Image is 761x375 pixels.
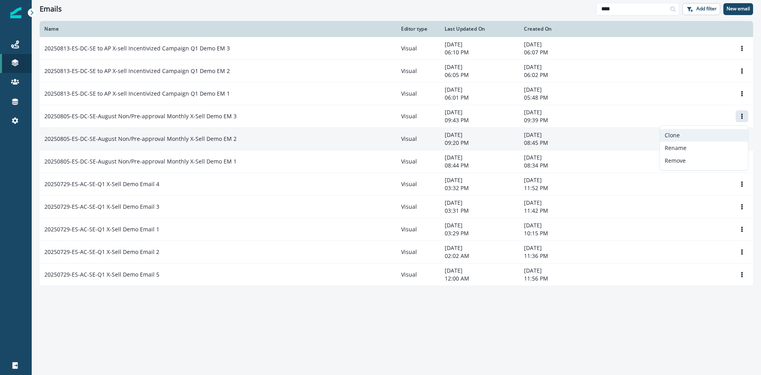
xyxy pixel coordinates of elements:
[445,26,514,32] div: Last Updated On
[445,275,514,283] p: 12:00 AM
[445,94,514,102] p: 06:01 PM
[445,48,514,56] p: 06:10 PM
[445,176,514,184] p: [DATE]
[524,26,594,32] div: Created On
[445,229,514,237] p: 03:29 PM
[40,195,753,218] a: 20250729-ES-AC-SE-Q1 X-Sell Demo Email 3Visual[DATE]03:31 PM[DATE]11:42 PMOptions
[727,6,750,12] p: New email
[445,267,514,275] p: [DATE]
[40,60,753,82] a: 20250813-ES-DC-SE to AP X-sell Incentivized Campaign Q1 Demo EM 2Visual[DATE]06:05 PM[DATE]06:02 ...
[524,71,594,79] p: 06:02 PM
[44,180,159,188] p: 20250729-ES-AC-SE-Q1 X-Sell Demo Email 4
[736,65,748,77] button: Options
[44,225,159,233] p: 20250729-ES-AC-SE-Q1 X-Sell Demo Email 1
[524,131,594,139] p: [DATE]
[44,26,392,32] div: Name
[40,263,753,286] a: 20250729-ES-AC-SE-Q1 X-Sell Demo Email 5Visual[DATE]12:00 AM[DATE]11:56 PMOptions
[524,252,594,260] p: 11:36 PM
[524,275,594,283] p: 11:56 PM
[44,44,230,52] p: 20250813-ES-DC-SE to AP X-sell Incentivized Campaign Q1 Demo EM 3
[396,105,440,127] td: Visual
[445,252,514,260] p: 02:02 AM
[524,267,594,275] p: [DATE]
[723,3,753,15] button: New email
[524,176,594,184] p: [DATE]
[660,142,748,154] button: Rename
[736,269,748,281] button: Options
[44,203,159,211] p: 20250729-ES-AC-SE-Q1 X-Sell Demo Email 3
[736,201,748,213] button: Options
[524,207,594,215] p: 11:42 PM
[524,86,594,94] p: [DATE]
[40,218,753,240] a: 20250729-ES-AC-SE-Q1 X-Sell Demo Email 1Visual[DATE]03:29 PM[DATE]10:15 PMOptions
[445,244,514,252] p: [DATE]
[396,127,440,150] td: Visual
[445,162,514,169] p: 08:44 PM
[524,63,594,71] p: [DATE]
[696,6,717,12] p: Add filter
[40,82,753,105] a: 20250813-ES-DC-SE to AP X-sell Incentivized Campaign Q1 Demo EM 1Visual[DATE]06:01 PM[DATE]05:48 ...
[396,195,440,218] td: Visual
[524,184,594,192] p: 11:52 PM
[10,7,21,18] img: Inflection
[524,94,594,102] p: 05:48 PM
[660,129,748,142] button: Clone
[445,199,514,207] p: [DATE]
[401,26,435,32] div: Editor type
[683,3,720,15] button: Add filter
[445,40,514,48] p: [DATE]
[396,218,440,240] td: Visual
[396,82,440,105] td: Visual
[524,108,594,116] p: [DATE]
[44,158,237,165] p: 20250805-ES-DC-SE-August Non/Pre-approval Monthly X-Sell Demo EM 1
[445,86,514,94] p: [DATE]
[524,229,594,237] p: 10:15 PM
[40,150,753,173] a: 20250805-ES-DC-SE-August Non/Pre-approval Monthly X-Sell Demo EM 1Visual[DATE]08:44 PM[DATE]08:34...
[40,173,753,195] a: 20250729-ES-AC-SE-Q1 X-Sell Demo Email 4Visual[DATE]03:32 PM[DATE]11:52 PMOptions
[445,108,514,116] p: [DATE]
[40,37,753,60] a: 20250813-ES-DC-SE to AP X-sell Incentivized Campaign Q1 Demo EM 3Visual[DATE]06:10 PM[DATE]06:07 ...
[524,48,594,56] p: 06:07 PM
[524,40,594,48] p: [DATE]
[44,90,230,98] p: 20250813-ES-DC-SE to AP X-sell Incentivized Campaign Q1 Demo EM 1
[44,248,159,256] p: 20250729-ES-AC-SE-Q1 X-Sell Demo Email 2
[44,67,230,75] p: 20250813-ES-DC-SE to AP X-sell Incentivized Campaign Q1 Demo EM 2
[396,263,440,286] td: Visual
[396,173,440,195] td: Visual
[736,88,748,100] button: Options
[445,221,514,229] p: [DATE]
[524,116,594,124] p: 09:39 PM
[40,127,753,150] a: 20250805-ES-DC-SE-August Non/Pre-approval Monthly X-Sell Demo EM 2Visual[DATE]09:20 PM[DATE]08:45...
[396,37,440,60] td: Visual
[44,271,159,279] p: 20250729-ES-AC-SE-Q1 X-Sell Demo Email 5
[40,240,753,263] a: 20250729-ES-AC-SE-Q1 X-Sell Demo Email 2Visual[DATE]02:02 AM[DATE]11:36 PMOptions
[660,154,748,167] button: Remove
[524,139,594,147] p: 08:45 PM
[736,42,748,54] button: Options
[445,131,514,139] p: [DATE]
[445,184,514,192] p: 03:32 PM
[524,221,594,229] p: [DATE]
[524,162,594,169] p: 08:34 PM
[524,244,594,252] p: [DATE]
[736,178,748,190] button: Options
[44,112,237,120] p: 20250805-ES-DC-SE-August Non/Pre-approval Monthly X-Sell Demo EM 3
[736,223,748,235] button: Options
[524,199,594,207] p: [DATE]
[445,71,514,79] p: 06:05 PM
[44,135,237,143] p: 20250805-ES-DC-SE-August Non/Pre-approval Monthly X-Sell Demo EM 2
[445,63,514,71] p: [DATE]
[396,60,440,82] td: Visual
[445,207,514,215] p: 03:31 PM
[445,154,514,162] p: [DATE]
[445,139,514,147] p: 09:20 PM
[396,240,440,263] td: Visual
[40,5,62,13] h1: Emails
[524,154,594,162] p: [DATE]
[736,110,748,122] button: Options
[396,150,440,173] td: Visual
[445,116,514,124] p: 09:43 PM
[736,246,748,258] button: Options
[40,105,753,127] a: 20250805-ES-DC-SE-August Non/Pre-approval Monthly X-Sell Demo EM 3Visual[DATE]09:43 PM[DATE]09:39...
